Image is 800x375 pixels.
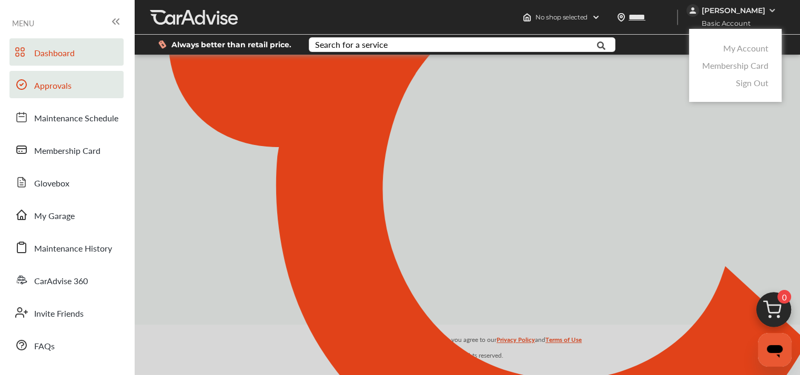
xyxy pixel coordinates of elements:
[34,210,75,223] span: My Garage
[34,307,84,321] span: Invite Friends
[34,47,75,60] span: Dashboard
[9,201,124,228] a: My Garage
[9,136,124,163] a: Membership Card
[9,234,124,261] a: Maintenance History
[702,59,768,71] a: Membership Card
[34,79,72,93] span: Approvals
[723,42,768,54] a: My Account
[748,287,799,338] img: cart_icon.3d0951e8.svg
[758,333,792,367] iframe: Button to launch messaging window
[9,299,124,326] a: Invite Friends
[736,77,768,89] a: Sign Out
[34,275,88,288] span: CarAdvise 360
[34,340,55,353] span: FAQs
[9,169,124,196] a: Glovebox
[9,71,124,98] a: Approvals
[9,331,124,359] a: FAQs
[34,144,100,158] span: Membership Card
[34,242,112,256] span: Maintenance History
[34,112,118,126] span: Maintenance Schedule
[12,19,34,27] span: MENU
[171,41,291,48] span: Always better than retail price.
[158,40,166,49] img: dollor_label_vector.a70140d1.svg
[9,38,124,66] a: Dashboard
[34,177,69,191] span: Glovebox
[315,40,388,49] div: Search for a service
[9,103,124,131] a: Maintenance Schedule
[777,290,791,304] span: 0
[9,266,124,294] a: CarAdvise 360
